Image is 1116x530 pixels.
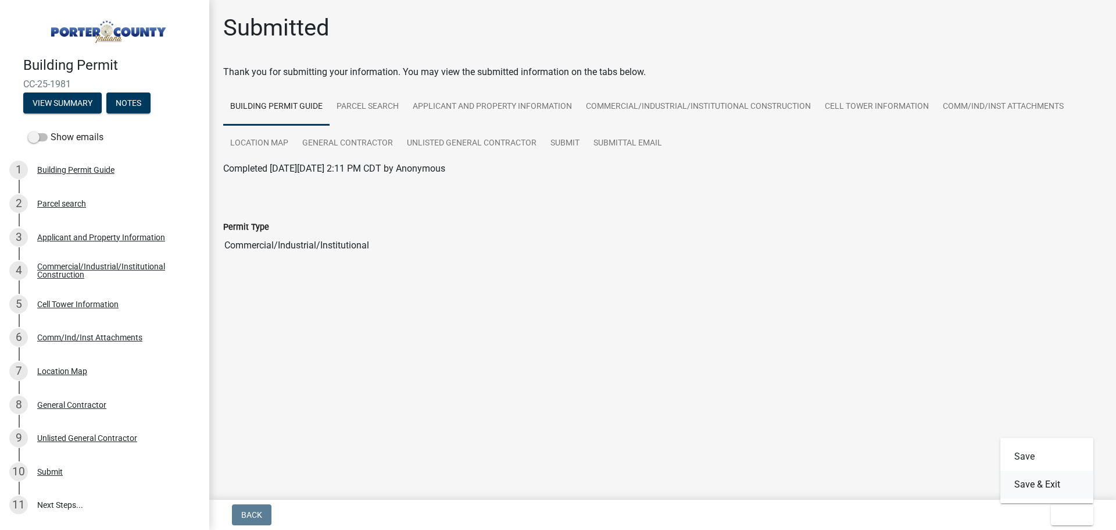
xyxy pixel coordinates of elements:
[37,367,87,375] div: Location Map
[936,88,1071,126] a: Comm/Ind/Inst Attachments
[37,166,115,174] div: Building Permit Guide
[37,468,63,476] div: Submit
[223,163,445,174] span: Completed [DATE][DATE] 2:11 PM CDT by Anonymous
[223,14,330,42] h1: Submitted
[23,93,102,113] button: View Summary
[9,161,28,179] div: 1
[37,434,137,442] div: Unlisted General Contractor
[9,429,28,447] div: 9
[223,125,295,162] a: Location Map
[223,65,1102,79] div: Thank you for submitting your information. You may view the submitted information on the tabs below.
[232,504,271,525] button: Back
[37,300,119,308] div: Cell Tower Information
[37,200,86,208] div: Parcel search
[9,463,28,481] div: 10
[23,57,200,74] h4: Building Permit
[28,130,103,144] label: Show emails
[9,261,28,280] div: 4
[223,223,269,232] label: Permit Type
[1060,510,1077,520] span: Exit
[37,233,165,241] div: Applicant and Property Information
[406,88,579,126] a: Applicant and Property Information
[106,93,151,113] button: Notes
[23,12,191,45] img: Porter County, Indiana
[241,510,262,520] span: Back
[9,295,28,314] div: 5
[295,125,400,162] a: General Contractor
[1051,504,1093,525] button: Exit
[106,99,151,108] wm-modal-confirm: Notes
[9,328,28,347] div: 6
[1000,471,1093,499] button: Save & Exit
[9,228,28,247] div: 3
[223,88,330,126] a: Building Permit Guide
[23,79,186,90] span: CC-25-1981
[330,88,406,126] a: Parcel search
[818,88,936,126] a: Cell Tower Information
[9,194,28,213] div: 2
[1000,438,1093,503] div: Exit
[23,99,102,108] wm-modal-confirm: Summary
[543,125,586,162] a: Submit
[9,362,28,380] div: 7
[37,333,142,342] div: Comm/Ind/Inst Attachments
[9,396,28,414] div: 8
[579,88,818,126] a: Commercial/Industrial/Institutional Construction
[9,496,28,514] div: 11
[586,125,669,162] a: Submittal Email
[37,401,106,409] div: General Contractor
[400,125,543,162] a: Unlisted General Contractor
[1000,443,1093,471] button: Save
[37,262,191,279] div: Commercial/Industrial/Institutional Construction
